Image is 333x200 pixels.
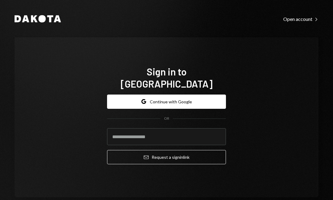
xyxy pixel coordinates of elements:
[107,150,226,164] button: Request a signinlink
[107,65,226,90] h1: Sign in to [GEOGRAPHIC_DATA]
[107,95,226,109] button: Continue with Google
[164,116,169,121] div: OR
[283,16,318,22] div: Open account
[283,15,318,22] a: Open account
